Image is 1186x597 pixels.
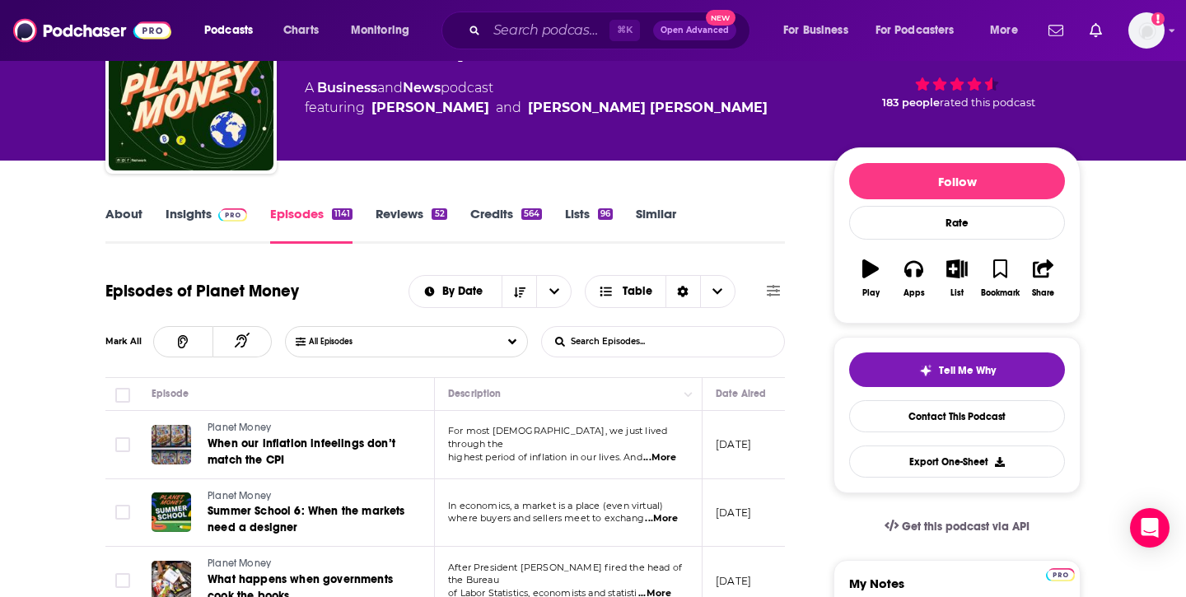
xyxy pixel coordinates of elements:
span: Get this podcast via API [902,520,1030,534]
button: Sort Direction [502,276,536,307]
p: [DATE] [716,574,751,588]
a: Lists96 [565,206,613,244]
span: Planet Money [208,490,271,501]
span: and [496,98,521,118]
div: Rate [849,206,1065,240]
a: Get this podcast via API [871,506,1043,547]
span: and [377,80,403,96]
span: Logged in as sashagoldin [1128,12,1165,49]
span: After President [PERSON_NAME] fired the head of the Bureau [448,562,682,586]
span: For Podcasters [875,19,955,42]
button: tell me why sparkleTell Me Why [849,352,1065,387]
div: Mark All [105,338,153,346]
a: Similar [636,206,676,244]
a: Pro website [1046,566,1075,581]
a: Amanda Aronczyk [371,98,489,118]
button: Bookmark [978,249,1021,308]
button: open menu [409,286,502,297]
div: Share [1032,288,1054,298]
a: Reviews52 [376,206,446,244]
img: Podchaser - Follow, Share and Rate Podcasts [13,15,171,46]
span: ...More [643,451,676,464]
button: Export One-Sheet [849,445,1065,478]
a: Summer School 6: When the markets need a designer [208,503,405,536]
span: rated this podcast [940,96,1035,109]
button: Apps [892,249,935,308]
a: Credits564 [470,206,542,244]
span: 183 people [882,96,940,109]
div: 96 [598,208,613,220]
button: Column Actions [679,385,698,404]
div: Search podcasts, credits, & more... [457,12,766,49]
span: ...More [645,512,678,525]
button: open menu [772,17,869,44]
span: Summer School 6: When the markets need a designer [208,504,405,534]
h2: Choose List sort [409,275,572,308]
h1: Episodes of Planet Money [105,281,299,301]
div: [PERSON_NAME] [PERSON_NAME] [528,98,768,118]
p: [DATE] [716,437,751,451]
span: Podcasts [204,19,253,42]
span: For Business [783,19,848,42]
a: Planet Money [208,489,405,504]
span: All Episodes [309,337,385,347]
div: Episode [152,384,189,403]
span: ⌘ K [609,20,640,41]
a: Episodes1141 [270,206,353,244]
span: By Date [442,286,488,297]
div: 564 [521,208,542,220]
button: Open AdvancedNew [653,21,736,40]
a: Charts [273,17,329,44]
a: Planet Money [208,421,405,436]
div: Apps [904,288,925,298]
span: Toggle select row [115,437,130,452]
a: About [105,206,142,244]
button: Choose List Listened [285,326,527,357]
img: Podchaser Pro [1046,568,1075,581]
span: Planet Money [208,557,271,569]
span: When our inflation infeelings don’t match the CPI [208,436,395,467]
div: Description [448,384,501,403]
span: Open Advanced [661,26,729,35]
span: Toggle select row [115,573,130,588]
button: open menu [339,17,431,44]
span: highest period of inflation in our lives. And [448,451,642,463]
div: 52 [432,208,446,220]
span: Charts [283,19,319,42]
div: A podcast [305,78,768,118]
img: User Profile [1128,12,1165,49]
span: New [706,10,735,26]
input: Search podcasts, credits, & more... [487,17,609,44]
a: When our inflation infeelings don’t match the CPI [208,436,405,469]
div: Bookmark [981,288,1020,298]
a: Show notifications dropdown [1083,16,1109,44]
p: [DATE] [716,506,751,520]
span: More [990,19,1018,42]
button: open menu [865,17,978,44]
button: Follow [849,163,1065,199]
button: open menu [193,17,274,44]
div: Date Aired [716,384,766,403]
button: Share [1022,249,1065,308]
a: InsightsPodchaser Pro [166,206,247,244]
span: Table [623,286,652,297]
svg: Add a profile image [1151,12,1165,26]
img: Podchaser Pro [218,208,247,222]
button: Play [849,249,892,308]
div: Play [862,288,880,298]
button: open menu [536,276,571,307]
a: Business [317,80,377,96]
div: 1141 [332,208,353,220]
button: open menu [978,17,1039,44]
button: Choose View [585,275,735,308]
div: List [950,288,964,298]
img: Planet Money [109,6,273,170]
span: where buyers and sellers meet to exchang [448,512,644,524]
div: Sort Direction [665,276,700,307]
a: News [403,80,441,96]
span: Monitoring [351,19,409,42]
img: tell me why sparkle [919,364,932,377]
